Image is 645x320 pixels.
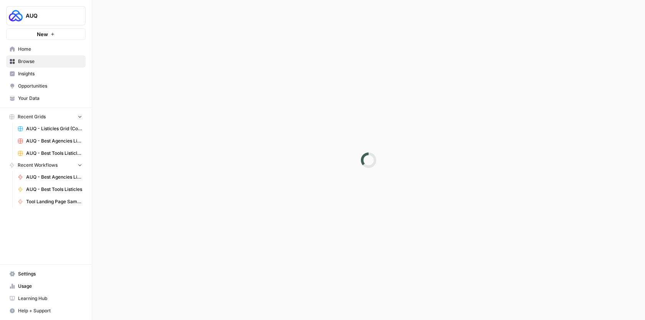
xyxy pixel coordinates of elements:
a: AUQ - Listicles Grid (Copy from [GEOGRAPHIC_DATA]) [14,123,86,135]
span: Tool Landing Page Sample - AB [26,198,82,205]
a: AUQ - Best Agencies Listicles [14,171,86,183]
span: Home [18,46,82,53]
span: Settings [18,270,82,277]
a: AUQ - Best Tools Listicles [14,183,86,196]
button: New [6,28,86,40]
a: Home [6,43,86,55]
span: Insights [18,70,82,77]
button: Help + Support [6,305,86,317]
a: Learning Hub [6,292,86,305]
span: AUQ - Listicles Grid (Copy from [GEOGRAPHIC_DATA]) [26,125,82,132]
span: AUQ - Best Agencies Listicles [26,174,82,181]
a: AUQ - Best Tools Listicles Grid [14,147,86,159]
span: Your Data [18,95,82,102]
button: Workspace: AUQ [6,6,86,25]
a: Opportunities [6,80,86,92]
span: AUQ - Best Tools Listicles [26,186,82,193]
a: Insights [6,68,86,80]
button: Recent Grids [6,111,86,123]
a: Settings [6,268,86,280]
span: AUQ [26,12,72,20]
span: AUQ - Best Agencies Listicles Grid [26,138,82,144]
span: AUQ - Best Tools Listicles Grid [26,150,82,157]
a: Browse [6,55,86,68]
img: AUQ Logo [9,9,23,23]
span: Recent Workflows [18,162,58,169]
span: Usage [18,283,82,290]
a: Usage [6,280,86,292]
span: New [37,30,48,38]
span: Learning Hub [18,295,82,302]
span: Opportunities [18,83,82,90]
button: Recent Workflows [6,159,86,171]
a: Tool Landing Page Sample - AB [14,196,86,208]
span: Recent Grids [18,113,46,120]
a: Your Data [6,92,86,104]
span: Help + Support [18,307,82,314]
span: Browse [18,58,82,65]
a: AUQ - Best Agencies Listicles Grid [14,135,86,147]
